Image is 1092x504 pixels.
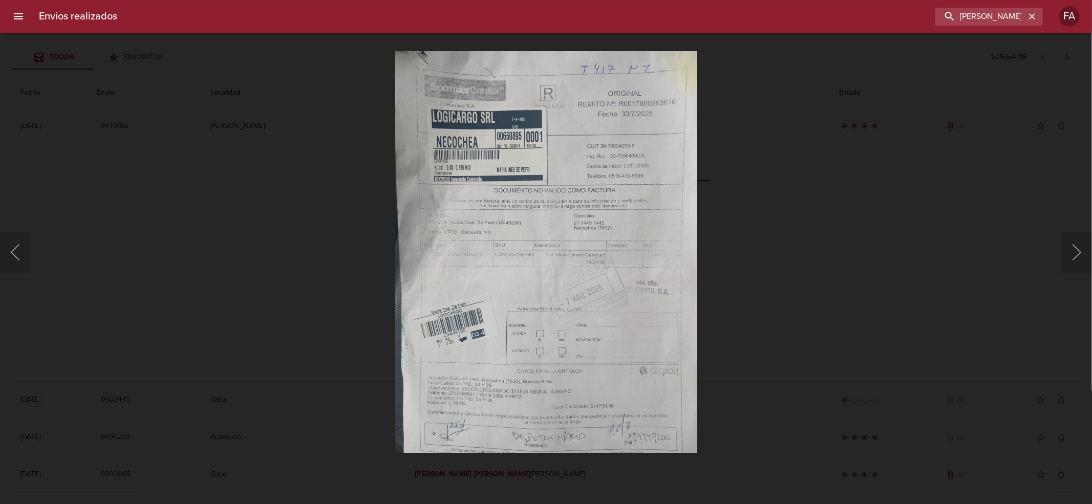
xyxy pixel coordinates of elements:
div: FA [1059,6,1080,27]
div: Abrir información de usuario [1059,6,1080,27]
h6: Envios realizados [39,8,117,25]
button: Siguiente [1061,232,1092,273]
img: Image [395,51,697,453]
button: menu [6,4,31,29]
input: buscar [935,8,1025,26]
